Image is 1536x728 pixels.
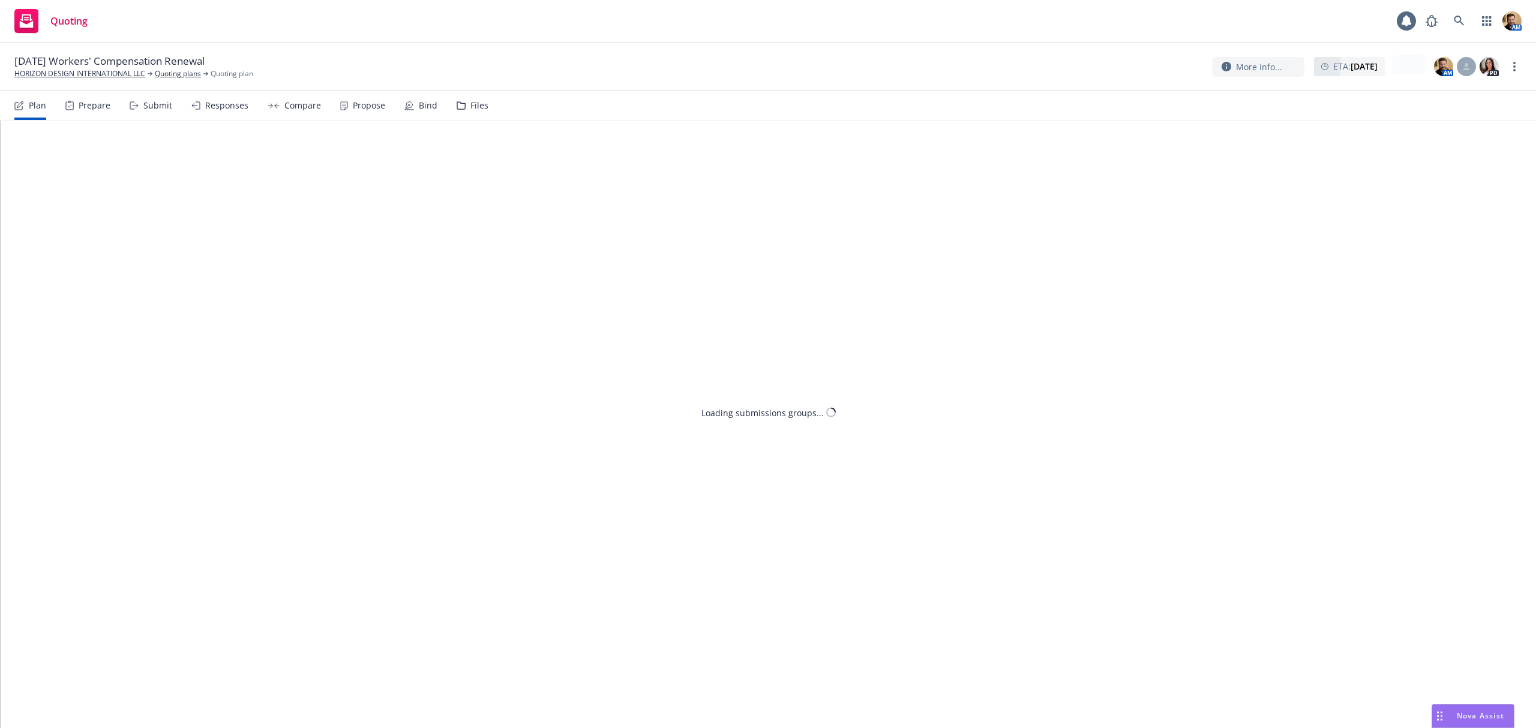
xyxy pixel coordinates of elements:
[1447,9,1471,33] a: Search
[1507,59,1522,74] a: more
[1212,57,1304,77] button: More info...
[1236,61,1282,73] span: More info...
[1351,61,1378,72] strong: [DATE]
[211,68,253,79] span: Quoting plan
[470,101,488,110] div: Files
[1420,9,1444,33] a: Report a Bug
[1432,704,1514,728] button: Nova Assist
[1480,57,1499,76] img: photo
[10,4,92,38] a: Quoting
[1502,11,1522,31] img: photo
[79,101,110,110] div: Prepare
[1457,711,1504,721] span: Nova Assist
[284,101,321,110] div: Compare
[205,101,248,110] div: Responses
[155,68,201,79] a: Quoting plans
[701,406,824,419] div: Loading submissions groups...
[1333,60,1378,73] span: ETA :
[143,101,172,110] div: Submit
[419,101,437,110] div: Bind
[353,101,385,110] div: Propose
[50,16,88,26] span: Quoting
[1434,57,1453,76] img: photo
[1432,705,1447,727] div: Drag to move
[14,68,145,79] a: HORIZON DESIGN INTERNATIONAL LLC
[14,54,205,68] span: [DATE] Workers' Compensation Renewal
[29,101,46,110] div: Plan
[1475,9,1499,33] a: Switch app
